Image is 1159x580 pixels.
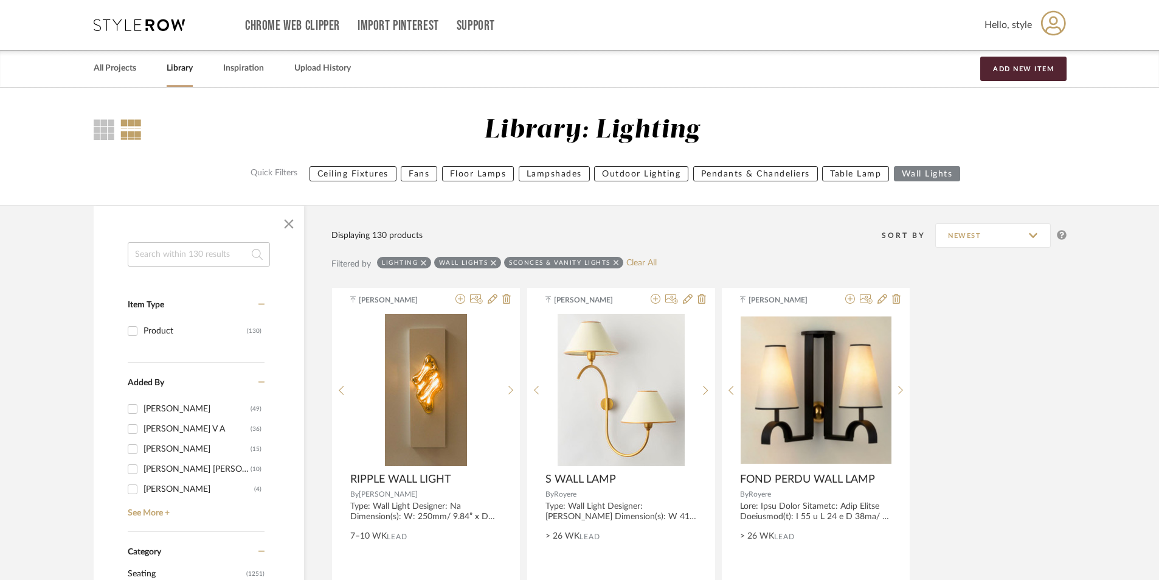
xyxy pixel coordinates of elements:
label: Quick Filters [243,166,305,181]
div: [PERSON_NAME] [PERSON_NAME] [144,459,251,479]
div: Wall Lights [439,259,488,267]
a: Clear All [626,258,657,268]
span: Lead [774,533,795,541]
span: By [545,491,554,498]
button: Add New Item [980,57,1067,81]
div: (4) [254,480,261,499]
a: Library [167,60,193,77]
button: Close [277,212,301,236]
a: All Projects [94,60,136,77]
span: S WALL LAMP [545,473,616,486]
a: Support [457,21,495,31]
button: Lampshades [519,166,590,181]
span: [PERSON_NAME] [749,295,825,306]
a: See More + [125,499,265,519]
div: [PERSON_NAME] [144,480,254,499]
span: FOND PERDU WALL LAMP [740,473,875,486]
button: Pendants & Chandeliers [693,166,818,181]
span: Lead [387,533,407,541]
div: [PERSON_NAME] V A [144,419,251,439]
span: Lead [579,533,600,541]
span: [PERSON_NAME] [554,295,631,306]
button: Wall Lights [894,166,961,181]
div: Filtered by [331,257,371,271]
input: Search within 130 results [128,242,270,267]
span: Royere [554,491,576,498]
a: Import Pinterest [358,21,439,31]
span: Royere [749,491,771,498]
div: Type: Wall Light Designer: [PERSON_NAME] Dimension(s): W 41 x D 23.5 x H 47cm/ W 16.1 x D 9.5 x H... [545,501,697,522]
span: By [740,491,749,498]
button: Floor Lamps [442,166,514,181]
span: > 26 WK [545,530,579,543]
div: (10) [251,459,261,479]
div: Sconces & Vanity Lights [509,259,611,267]
div: Lighting [382,259,418,267]
span: RIPPLE WALL LIGHT [350,473,451,486]
button: Table Lamp [822,166,889,181]
span: Hello, style [984,18,1032,32]
div: Product [144,321,247,341]
a: Chrome Web Clipper [245,21,340,31]
div: Library: Lighting [484,115,699,146]
button: Ceiling Fixtures [310,166,396,181]
span: By [350,491,359,498]
span: Added By [128,379,164,387]
a: Upload History [294,60,351,77]
img: RIPPLE WALL LIGHT [385,314,467,466]
div: [PERSON_NAME] [144,399,251,419]
div: Displaying 130 products [331,229,423,242]
span: [PERSON_NAME] [359,295,435,306]
span: > 26 WK [740,530,774,543]
span: Category [128,547,161,557]
span: Item Type [128,301,164,309]
a: Inspiration [223,60,264,77]
div: Type: Wall Light Designer: Na Dimension(s): W: 250mm/ 9.84” x D 60mm/ 2.36” x H 490mm/19.29". Wei... [350,501,502,522]
div: (15) [251,439,261,459]
div: (49) [251,399,261,419]
span: [PERSON_NAME] [359,491,418,498]
button: Fans [401,166,437,181]
div: Lore: Ipsu Dolor Sitametc: Adip Elitse Doeiusmod(t): I 55 u L 24 e D 38ma/ A 74 e A 0.9 m V 71.1q... [740,501,891,522]
div: Sort By [882,229,935,242]
button: Outdoor Lighting [594,166,688,181]
span: 7–10 WK [350,530,387,543]
div: [PERSON_NAME] [144,439,251,459]
div: (36) [251,419,261,439]
div: (130) [247,321,261,341]
img: FOND PERDU WALL LAMP [741,316,891,464]
img: S WALL LAMP [558,314,685,466]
